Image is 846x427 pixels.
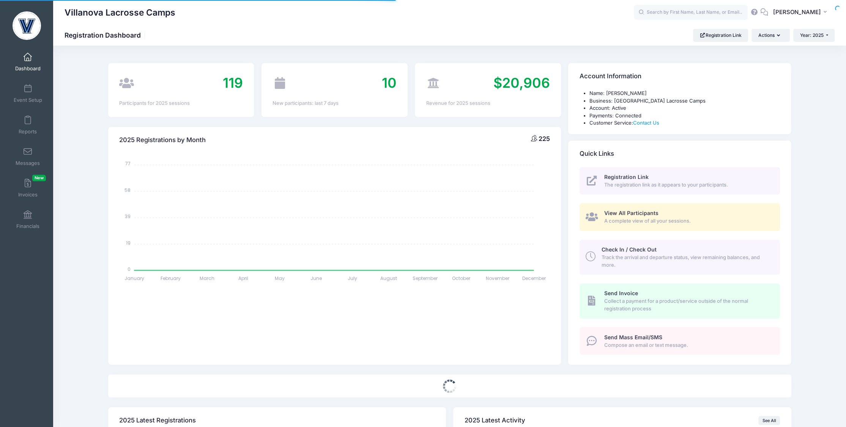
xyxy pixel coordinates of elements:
li: Payments: Connected [589,112,780,120]
tspan: 19 [126,239,131,246]
a: See All [758,416,780,425]
button: Actions [751,29,789,42]
tspan: June [310,275,321,281]
img: Villanova Lacrosse Camps [13,11,41,40]
span: Event Setup [14,97,42,103]
tspan: July [347,275,357,281]
span: New [32,175,46,181]
tspan: January [124,275,144,281]
span: 10 [381,74,396,91]
li: Business: [GEOGRAPHIC_DATA] Lacrosse Camps [589,97,780,105]
span: Dashboard [15,65,41,72]
a: Financials [10,206,46,233]
span: Send Invoice [604,290,638,296]
span: Messages [16,160,40,166]
li: Customer Service: [589,119,780,127]
tspan: April [238,275,248,281]
span: $20,906 [493,74,550,91]
h4: Account Information [580,66,641,87]
h4: 2025 Registrations by Month [119,129,206,151]
h1: Villanova Lacrosse Camps [65,4,175,21]
span: Collect a payment for a product/service outside of the normal registration process [604,297,772,312]
tspan: March [200,275,214,281]
a: View All Participants A complete view of all your sessions. [580,203,780,231]
span: Send Mass Email/SMS [604,334,662,340]
li: Name: [PERSON_NAME] [589,90,780,97]
a: Reports [10,112,46,138]
span: Check In / Check Out [602,246,657,253]
span: A complete view of all your sessions. [604,217,772,225]
span: [PERSON_NAME] [773,8,821,16]
a: Contact Us [633,120,659,126]
tspan: 39 [125,213,131,220]
a: Messages [10,143,46,170]
li: Account: Active [589,104,780,112]
a: Dashboard [10,49,46,75]
tspan: 58 [124,187,131,193]
span: Reports [19,128,37,135]
span: View All Participants [604,210,659,216]
span: 119 [223,74,243,91]
span: Year: 2025 [800,32,824,38]
tspan: December [522,275,546,281]
h4: Quick Links [580,143,614,164]
span: Invoices [18,191,38,198]
span: Registration Link [604,174,649,180]
span: 225 [539,135,550,142]
a: Check In / Check Out Track the arrival and departure status, view remaining balances, and more. [580,240,780,275]
div: Participants for 2025 sessions [119,100,243,107]
a: Registration Link The registration link as it appears to your participants. [580,167,780,195]
span: The registration link as it appears to your participants. [604,181,772,189]
input: Search by First Name, Last Name, or Email... [634,5,748,20]
span: Financials [16,223,39,229]
h1: Registration Dashboard [65,31,147,39]
tspan: 0 [128,266,131,272]
tspan: September [412,275,438,281]
tspan: November [486,275,510,281]
button: Year: 2025 [793,29,835,42]
tspan: August [380,275,397,281]
a: InvoicesNew [10,175,46,201]
tspan: 77 [125,160,131,167]
span: Compose an email or text message. [604,342,772,349]
tspan: October [452,275,471,281]
tspan: February [161,275,181,281]
span: Track the arrival and departure status, view remaining balances, and more. [602,254,771,269]
a: Send Invoice Collect a payment for a product/service outside of the normal registration process [580,283,780,318]
div: Revenue for 2025 sessions [426,100,550,107]
div: New participants: last 7 days [273,100,396,107]
a: Event Setup [10,80,46,107]
button: [PERSON_NAME] [768,4,835,21]
a: Registration Link [693,29,748,42]
a: Send Mass Email/SMS Compose an email or text message. [580,327,780,355]
tspan: May [275,275,285,281]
